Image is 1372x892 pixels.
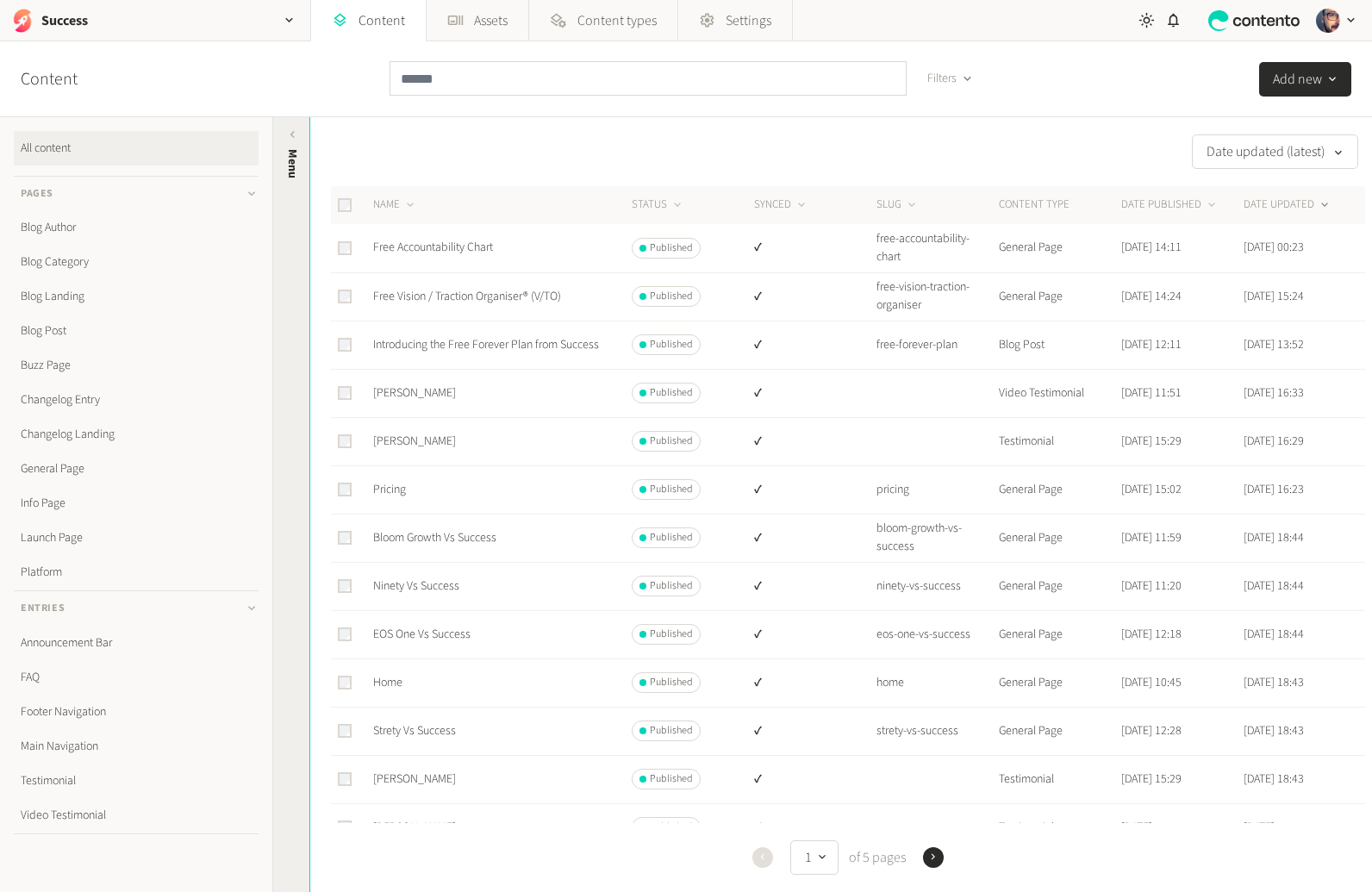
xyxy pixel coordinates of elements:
time: [DATE] 10:45 [1121,674,1182,691]
a: Blog Post [14,314,259,348]
a: [PERSON_NAME] [373,819,456,836]
button: SYNCED [754,196,808,214]
td: ✔ [753,321,876,369]
time: [DATE] 16:29 [1244,433,1304,450]
h2: Content [21,66,117,92]
span: Filters [927,70,957,88]
td: General Page [998,707,1120,755]
span: Published [650,723,693,739]
td: ✔ [753,610,876,658]
time: [DATE] 14:24 [1121,288,1182,305]
a: Changelog Entry [14,383,259,417]
time: [DATE] 15:29 [1121,770,1182,788]
td: eos-one-vs-success [876,610,998,658]
td: bloom-growth-vs-success [876,514,998,562]
a: Testimonial [14,764,259,798]
td: strety-vs-success [876,707,998,755]
td: General Page [998,514,1120,562]
a: Pricing [373,481,406,498]
td: Testimonial [998,417,1120,465]
img: Success [10,9,34,33]
span: Published [650,820,693,835]
span: Pages [21,186,53,202]
button: 1 [790,840,839,875]
span: of 5 pages [845,847,906,868]
time: [DATE] 12:18 [1121,626,1182,643]
span: Content types [577,10,657,31]
button: Add new [1259,62,1351,97]
button: SLUG [876,196,919,214]
span: Published [650,771,693,787]
a: Footer Navigation [14,695,259,729]
span: Published [650,675,693,690]
td: ✔ [753,755,876,803]
time: [DATE] 18:44 [1244,626,1304,643]
button: NAME [373,196,417,214]
a: Platform [14,555,259,589]
time: [DATE] 11:20 [1121,577,1182,595]
a: [PERSON_NAME] [373,433,456,450]
td: ✔ [753,707,876,755]
time: [DATE] 15:24 [1244,288,1304,305]
a: Video Testimonial [14,798,259,833]
a: Blog Landing [14,279,259,314]
a: Announcement Bar [14,626,259,660]
span: Published [650,337,693,352]
td: General Page [998,610,1120,658]
span: Settings [726,10,771,31]
a: Launch Page [14,521,259,555]
td: home [876,658,998,707]
th: CONTENT TYPE [998,186,1120,224]
td: pricing [876,465,998,514]
a: All content [14,131,259,165]
time: [DATE] 18:44 [1244,577,1304,595]
td: General Page [998,224,1120,272]
td: ✔ [753,465,876,514]
a: Ninety Vs Success [373,577,459,595]
time: [DATE] 11:59 [1121,529,1182,546]
td: ✔ [753,803,876,851]
time: [DATE] 12:28 [1121,722,1182,739]
span: Published [650,289,693,304]
img: Josh Angell [1316,9,1340,33]
time: [DATE] 18:43 [1244,722,1304,739]
td: free-vision-traction-organiser [876,272,998,321]
td: ✔ [753,514,876,562]
td: ✔ [753,369,876,417]
a: Info Page [14,486,259,521]
a: Buzz Page [14,348,259,383]
time: [DATE] 14:11 [1121,239,1182,256]
a: Blog Category [14,245,259,279]
time: [DATE] 12:11 [1121,336,1182,353]
a: Introducing the Free Forever Plan from Success [373,336,599,353]
time: [DATE] 15:29 [1121,433,1182,450]
time: [DATE] 15:37 [1121,819,1182,836]
time: [DATE] 13:52 [1244,336,1304,353]
button: DATE UPDATED [1244,196,1331,214]
a: General Page [14,452,259,486]
a: Home [373,674,402,691]
time: [DATE] 18:43 [1244,770,1304,788]
time: [DATE] 15:02 [1121,481,1182,498]
time: [DATE] 18:43 [1244,674,1304,691]
td: Blog Post [998,321,1120,369]
td: General Page [998,272,1120,321]
td: General Page [998,465,1120,514]
td: Testimonial [998,755,1120,803]
button: DATE PUBLISHED [1121,196,1219,214]
a: [PERSON_NAME] [373,384,456,402]
button: Date updated (latest) [1192,134,1358,169]
td: ✔ [753,417,876,465]
td: ninety-vs-success [876,562,998,610]
span: Published [650,530,693,546]
td: free-accountability-chart [876,224,998,272]
td: General Page [998,562,1120,610]
span: Published [650,627,693,642]
a: Blog Author [14,210,259,245]
a: Strety Vs Success [373,722,456,739]
td: free-forever-plan [876,321,998,369]
a: Main Navigation [14,729,259,764]
a: EOS One Vs Success [373,626,471,643]
span: Published [650,434,693,449]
